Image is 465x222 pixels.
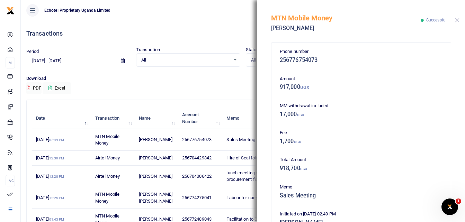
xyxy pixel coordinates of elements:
small: UGX [294,140,301,144]
span: Hire of Scaffold for UNDP Project [226,155,293,160]
span: [DATE] [36,137,64,142]
p: MM withdrawal included [280,102,442,110]
small: UGX [300,167,307,171]
small: 01:43 PM [49,218,64,221]
p: Phone number [280,48,442,55]
h5: MTN Mobile Money [271,14,421,22]
th: Date: activate to sort column descending [32,108,91,129]
p: Memo [280,184,442,191]
h4: Transactions [26,30,459,37]
small: UGX [297,113,304,117]
label: Period [26,48,39,55]
th: Account Number: activate to sort column ascending [178,108,223,129]
small: 02:49 PM [49,138,64,142]
h5: 917,000 [280,84,442,91]
span: [PERSON_NAME] [139,155,172,160]
span: [DATE] [36,216,64,222]
span: [DATE] [36,155,64,160]
p: Amount [280,75,442,83]
small: 12:30 PM [49,156,64,160]
span: Labour for carrying kitchen supplies [226,195,298,200]
span: MTN Mobile Money [95,192,119,204]
span: Airtel Money [95,155,120,160]
label: Status [246,46,259,53]
span: 256774275041 [182,195,212,200]
p: Download [26,75,459,82]
a: logo-small logo-large logo-large [6,8,15,13]
span: [DATE] [36,174,64,179]
label: Transaction [136,46,160,53]
span: [PERSON_NAME] [PERSON_NAME] [139,192,172,204]
span: Echotel Proprietary Uganda Limited [42,7,113,13]
span: lunch meeting with the CCARE procurement for sales [226,170,286,182]
input: select period [26,55,115,67]
span: [PERSON_NAME] [139,174,172,179]
p: Total Amount [280,156,442,164]
li: M [6,57,15,68]
span: 256704006422 [182,174,212,179]
th: Memo: activate to sort column ascending [223,108,303,129]
p: Fee [280,129,442,137]
span: MTN Mobile Money [95,134,119,146]
button: PDF [26,82,42,94]
iframe: Intercom live chat [441,198,458,215]
h5: 1,700 [280,138,442,145]
small: 12:25 PM [49,196,64,200]
small: UGX [300,85,309,90]
small: 12:28 PM [49,175,64,178]
th: Transaction: activate to sort column ascending [91,108,135,129]
span: All [251,57,340,64]
h5: [PERSON_NAME] [271,25,421,32]
button: Close [455,18,459,22]
span: Airtel Money [95,174,120,179]
span: 256704429842 [182,155,212,160]
li: Ac [6,175,15,186]
p: Initiated on [DATE] 02:49 PM [280,211,442,218]
th: Name: activate to sort column ascending [135,108,178,129]
span: 1 [456,198,461,204]
h5: Sales Meeting [280,192,442,199]
span: Successful [426,18,447,22]
span: Sales Meeting [226,137,255,142]
span: All [141,57,230,64]
h5: 17,000 [280,111,442,118]
span: [DATE] [36,195,64,200]
button: Excel [43,82,71,94]
span: [PERSON_NAME] [139,137,172,142]
span: 256776754073 [182,137,212,142]
img: logo-small [6,7,15,15]
h5: 918,700 [280,165,442,172]
h5: 256776754073 [280,57,442,64]
span: [PERSON_NAME] [139,216,172,222]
